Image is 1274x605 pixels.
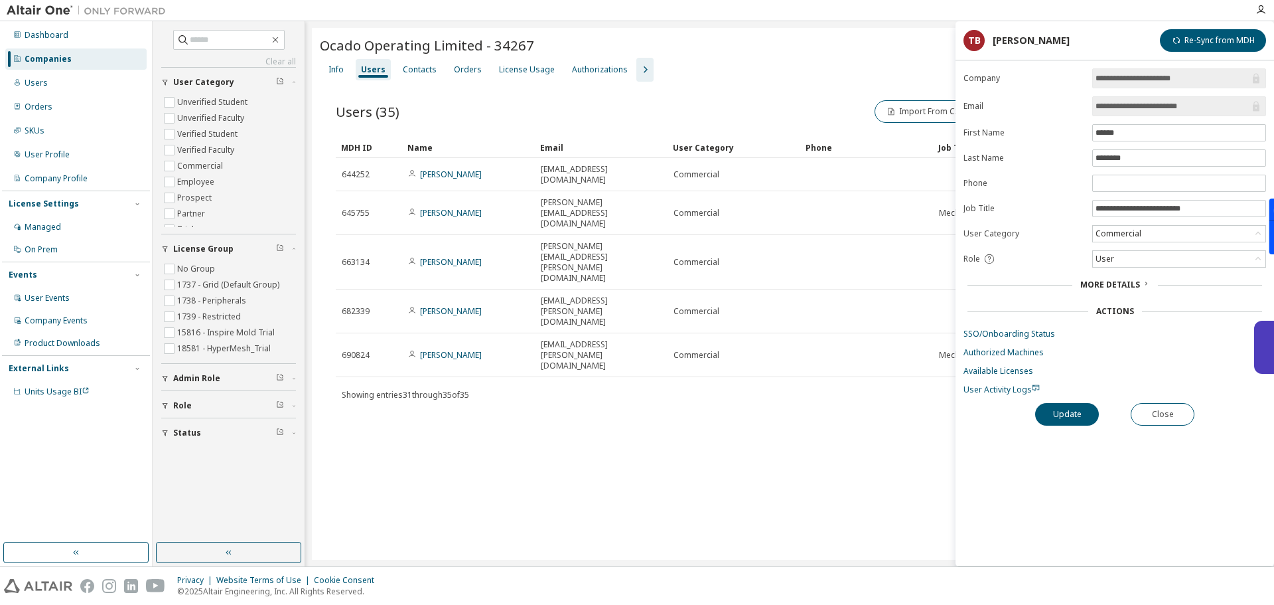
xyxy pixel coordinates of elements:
span: Commercial [673,208,719,218]
span: Commercial [673,306,719,317]
span: Clear filter [276,373,284,384]
div: Cookie Consent [314,575,382,586]
img: altair_logo.svg [4,579,72,593]
a: Clear all [161,56,296,67]
label: 1737 - Grid (Default Group) [177,277,282,293]
img: Altair One [7,4,173,17]
div: User [1093,251,1265,267]
span: Role [963,254,980,264]
div: [PERSON_NAME] [993,35,1070,46]
img: facebook.svg [80,579,94,593]
span: [PERSON_NAME][EMAIL_ADDRESS][DOMAIN_NAME] [541,197,662,229]
div: Company Profile [25,173,88,184]
span: Users (35) [336,102,399,121]
label: Commercial [177,158,226,174]
a: [PERSON_NAME] [420,256,482,268]
div: Product Downloads [25,338,100,349]
span: Commercial [673,350,719,361]
div: Orders [25,102,52,112]
img: linkedin.svg [124,579,138,593]
div: Info [328,64,344,75]
span: More Details [1080,279,1140,290]
div: License Settings [9,199,79,209]
button: Re-Sync from MDH [1160,29,1266,52]
label: Verified Student [177,126,240,142]
a: [PERSON_NAME] [420,349,482,361]
div: Website Terms of Use [216,575,314,586]
span: Mechanical Design Engineer [939,350,1046,361]
button: Close [1131,403,1194,426]
label: User Category [963,228,1084,239]
span: Units Usage BI [25,386,90,397]
label: First Name [963,128,1084,138]
div: Commercial [1093,226,1265,242]
a: SSO/Onboarding Status [963,329,1266,339]
span: Commercial [673,169,719,180]
div: User [1094,252,1116,266]
p: © 2025 Altair Engineering, Inc. All Rights Reserved. [177,586,382,597]
div: Companies [25,54,72,64]
a: [PERSON_NAME] [420,169,482,180]
div: Name [407,137,530,158]
div: Privacy [177,575,216,586]
label: Company [963,73,1084,84]
span: Clear filter [276,77,284,88]
div: On Prem [25,244,58,255]
div: User Events [25,293,70,303]
div: Users [25,78,48,88]
span: Clear filter [276,400,284,411]
span: Showing entries 31 through 35 of 35 [342,389,469,400]
label: No Group [177,261,218,277]
span: Role [173,400,192,411]
label: 1738 - Peripherals [177,293,249,309]
button: Import From CSV [875,100,975,123]
div: Authorizations [572,64,628,75]
label: 18581 - HyperMesh_Trial [177,341,273,357]
div: Contacts [403,64,437,75]
label: 15816 - Inspire Mold Trial [177,325,277,341]
button: Update [1035,403,1099,426]
label: Verified Faculty [177,142,237,158]
span: User Activity Logs [963,384,1040,395]
span: [EMAIL_ADDRESS][DOMAIN_NAME] [541,164,662,185]
span: Clear filter [276,244,284,254]
button: Admin Role [161,364,296,393]
label: Last Name [963,153,1084,163]
label: Prospect [177,190,214,206]
a: [PERSON_NAME] [420,305,482,317]
div: Phone [806,137,928,158]
div: TB [963,30,985,51]
div: Actions [1096,306,1134,317]
button: License Group [161,234,296,264]
div: Users [361,64,386,75]
span: Ocado Operating Limited - 34267 [320,36,534,54]
div: External Links [9,363,69,374]
div: Commercial [1094,226,1143,241]
div: Email [540,137,662,158]
label: Unverified Faculty [177,110,247,126]
label: Job Title [963,203,1084,214]
div: MDH ID [341,137,397,158]
div: Managed [25,222,61,232]
span: Mechanical Design Engineer [939,208,1046,218]
span: Admin Role [173,373,220,384]
span: Status [173,428,201,438]
span: 645755 [342,208,370,218]
div: Company Events [25,315,88,326]
a: [PERSON_NAME] [420,207,482,218]
div: Events [9,270,37,280]
span: [EMAIL_ADDRESS][PERSON_NAME][DOMAIN_NAME] [541,339,662,371]
div: SKUs [25,126,44,136]
label: Unverified Student [177,94,250,110]
label: Phone [963,178,1084,189]
span: Commercial [673,257,719,268]
span: License Group [173,244,234,254]
label: Employee [177,174,217,190]
div: Job Title [938,137,1060,158]
span: [PERSON_NAME][EMAIL_ADDRESS][PERSON_NAME][DOMAIN_NAME] [541,241,662,284]
div: Orders [454,64,482,75]
button: User Category [161,68,296,97]
a: Available Licenses [963,366,1266,377]
img: youtube.svg [146,579,165,593]
span: 690824 [342,350,370,361]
